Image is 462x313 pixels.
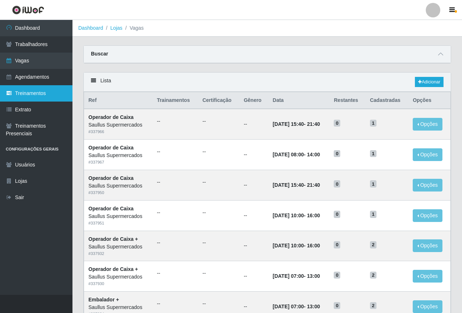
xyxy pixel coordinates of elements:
span: 2 [370,302,376,309]
button: Opções [413,300,442,313]
time: [DATE] 10:00 [273,213,304,218]
ul: -- [157,239,194,247]
time: 13:00 [307,273,320,279]
strong: - [273,304,320,309]
div: # 337950 [88,190,148,196]
a: Adicionar [415,77,444,87]
time: 16:00 [307,213,320,218]
ul: -- [157,118,194,125]
ul: -- [203,209,235,217]
button: Opções [413,239,442,252]
th: Gênero [240,92,269,109]
span: 1 [370,211,376,218]
span: 2 [370,241,376,248]
time: [DATE] 15:40 [273,121,304,127]
strong: Operador de Caixa [88,145,134,151]
div: Lista [84,73,451,92]
a: Lojas [110,25,122,31]
span: 0 [334,150,340,157]
span: 2 [370,272,376,279]
span: 0 [334,180,340,188]
strong: - [273,213,320,218]
li: Vagas [122,24,144,32]
td: -- [240,140,269,170]
ul: -- [157,269,194,277]
strong: Embalador + [88,297,119,302]
strong: - [273,152,320,157]
time: [DATE] 07:00 [273,304,304,309]
ul: -- [203,269,235,277]
td: -- [240,109,269,139]
span: 0 [334,211,340,218]
button: Opções [413,179,442,191]
button: Opções [413,118,442,131]
strong: - [273,243,320,248]
div: Saullus Supermercados [88,121,148,129]
time: 21:40 [307,121,320,127]
span: 0 [334,302,340,309]
td: -- [240,231,269,261]
th: Opções [408,92,450,109]
div: Saullus Supermercados [88,213,148,220]
strong: - [273,182,320,188]
th: Certificação [198,92,240,109]
img: CoreUI Logo [12,5,44,15]
span: 1 [370,180,376,188]
ul: -- [157,148,194,156]
div: Saullus Supermercados [88,273,148,281]
strong: - [273,121,320,127]
ul: -- [203,178,235,186]
span: 0 [334,241,340,248]
strong: Operador de Caixa [88,114,134,120]
td: -- [240,200,269,231]
strong: - [273,273,320,279]
div: Saullus Supermercados [88,182,148,190]
td: -- [240,261,269,292]
strong: Operador de Caixa [88,206,134,211]
nav: breadcrumb [72,20,462,37]
button: Opções [413,209,442,222]
time: [DATE] 07:00 [273,273,304,279]
th: Restantes [329,92,365,109]
th: Trainamentos [153,92,198,109]
strong: Operador de Caixa + [88,236,138,242]
th: Ref [84,92,153,109]
time: [DATE] 08:00 [273,152,304,157]
ul: -- [157,209,194,217]
span: 0 [334,120,340,127]
div: # 337932 [88,251,148,257]
strong: Operador de Caixa + [88,266,138,272]
ul: -- [203,300,235,308]
time: 14:00 [307,152,320,157]
ul: -- [203,239,235,247]
div: # 337951 [88,220,148,226]
span: 1 [370,120,376,127]
button: Opções [413,148,442,161]
th: Data [269,92,330,109]
th: Cadastradas [366,92,408,109]
time: [DATE] 15:40 [273,182,304,188]
ul: -- [157,300,194,308]
strong: Buscar [91,51,108,57]
div: # 337930 [88,281,148,287]
ul: -- [157,178,194,186]
div: Saullus Supermercados [88,243,148,251]
button: Opções [413,270,442,283]
time: 13:00 [307,304,320,309]
time: [DATE] 10:00 [273,243,304,248]
td: -- [240,170,269,200]
ul: -- [203,118,235,125]
div: # 337967 [88,159,148,165]
span: 1 [370,150,376,157]
time: 21:40 [307,182,320,188]
div: Saullus Supermercados [88,304,148,311]
a: Dashboard [78,25,103,31]
time: 16:00 [307,243,320,248]
div: Saullus Supermercados [88,152,148,159]
span: 0 [334,272,340,279]
ul: -- [203,148,235,156]
div: # 337966 [88,129,148,135]
strong: Operador de Caixa [88,175,134,181]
